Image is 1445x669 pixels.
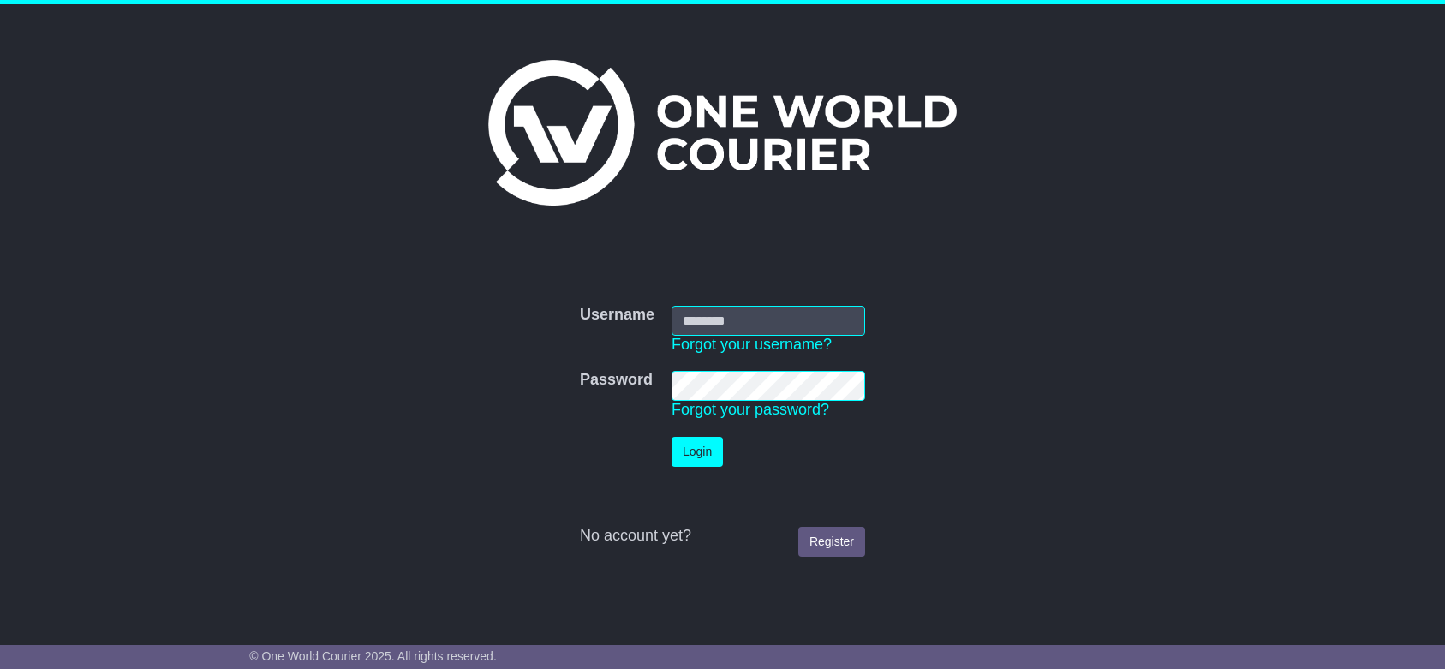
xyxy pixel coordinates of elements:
[672,336,832,353] a: Forgot your username?
[580,306,654,325] label: Username
[249,649,497,663] span: © One World Courier 2025. All rights reserved.
[672,437,723,467] button: Login
[798,527,865,557] a: Register
[580,371,653,390] label: Password
[672,401,829,418] a: Forgot your password?
[488,60,956,206] img: One World
[580,527,865,546] div: No account yet?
